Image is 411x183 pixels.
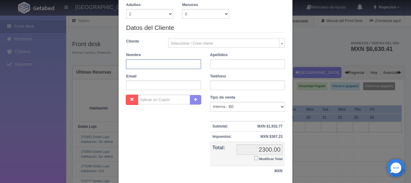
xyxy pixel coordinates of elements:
small: Modificar Total [259,157,283,161]
th: Total: [210,142,234,166]
strong: MXN $367.23 [261,134,283,139]
span: Seleccionar / Crear cliente [171,39,277,48]
label: Adultos [126,2,141,8]
a: Seleccionar / Crear cliente [168,39,285,48]
th: Subtotal: [210,121,234,132]
th: Impuestos: [210,132,234,142]
strong: MXN [274,169,283,173]
label: Teléfono [210,74,226,79]
input: Modificar Total [254,156,258,160]
strong: MXN $1,932.77 [258,124,283,128]
input: Aplicar un Cupón [138,95,190,104]
label: Tipo de venta [210,95,235,100]
label: Email [126,74,137,79]
label: Menores [182,2,198,8]
label: Apellidos [210,52,228,58]
label: Nombre [126,52,141,58]
label: Cliente [122,39,164,44]
legend: Datos del Cliente [126,23,285,33]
